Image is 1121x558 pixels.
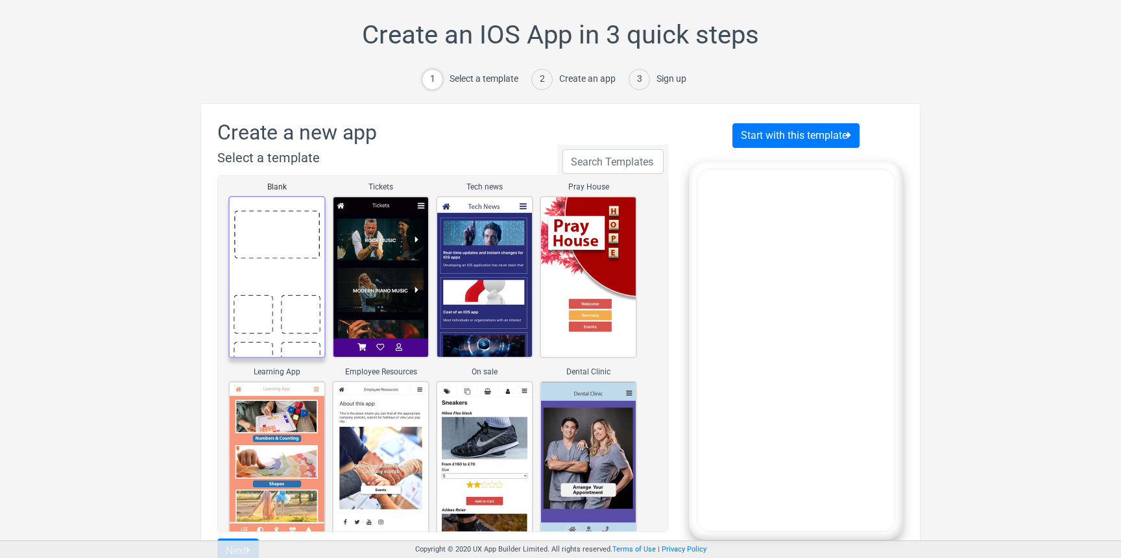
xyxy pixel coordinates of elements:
[541,366,636,378] span: Dental Clinic
[230,366,324,378] span: Learning App
[450,72,518,86] div: Select a template
[422,69,443,90] div: 1
[230,181,324,193] span: Blank
[562,149,664,174] input: Search Templates
[217,120,668,145] h2: Create a new app
[662,545,706,553] a: Privacy Policy
[541,181,636,193] span: Pray House
[559,72,616,86] div: Create an app
[437,366,532,378] span: On sale
[657,72,686,86] div: Sign up
[531,69,553,90] div: 2
[437,181,532,193] span: Tech news
[612,545,656,553] a: Terms of Use
[217,150,668,165] h3: Select a template
[333,181,428,193] span: Tickets
[732,123,860,148] button: Start with this template
[629,69,650,90] div: 3
[200,19,921,64] h1: Create an IOS App in 3 quick steps
[333,366,428,378] span: Employee Resources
